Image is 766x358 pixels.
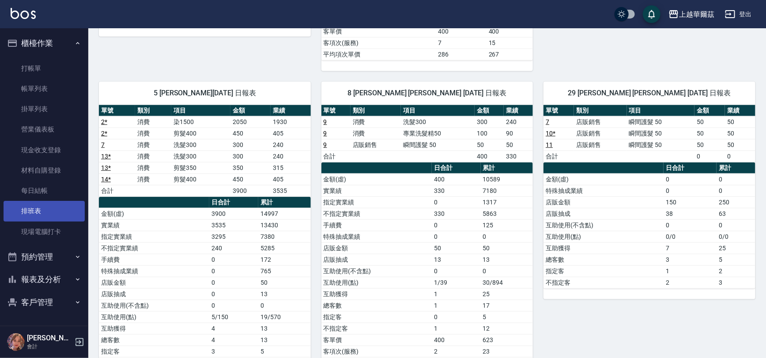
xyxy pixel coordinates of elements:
[546,118,549,125] a: 7
[504,116,533,128] td: 240
[717,254,755,265] td: 5
[725,139,755,151] td: 50
[135,173,171,185] td: 消費
[135,116,171,128] td: 消費
[401,128,475,139] td: 專業洗髮精50
[7,333,25,351] img: Person
[627,128,695,139] td: 瞬間護髮 50
[209,242,258,254] td: 240
[664,242,717,254] td: 7
[481,265,533,277] td: 0
[171,162,230,173] td: 剪髮350
[321,185,432,196] td: 實業績
[271,116,311,128] td: 1930
[432,265,480,277] td: 0
[258,311,311,323] td: 19/570
[321,277,432,288] td: 互助使用(點)
[4,58,85,79] a: 打帳單
[321,254,432,265] td: 店販抽成
[481,196,533,208] td: 1317
[321,49,436,60] td: 平均項次單價
[481,219,533,231] td: 125
[209,277,258,288] td: 0
[99,231,209,242] td: 指定實業績
[321,219,432,231] td: 手續費
[321,196,432,208] td: 指定實業績
[321,151,351,162] td: 合計
[171,139,230,151] td: 洗髮300
[101,141,105,148] a: 7
[99,219,209,231] td: 實業績
[209,219,258,231] td: 3535
[271,105,311,117] th: 業績
[664,196,717,208] td: 150
[543,196,664,208] td: 店販金額
[481,323,533,334] td: 12
[432,208,480,219] td: 330
[432,300,480,311] td: 1
[171,151,230,162] td: 洗髮300
[694,151,725,162] td: 0
[321,26,436,37] td: 客單價
[271,162,311,173] td: 315
[432,254,480,265] td: 13
[574,116,626,128] td: 店販銷售
[99,346,209,357] td: 指定客
[504,128,533,139] td: 90
[487,49,533,60] td: 267
[271,151,311,162] td: 240
[321,300,432,311] td: 總客數
[321,346,432,357] td: 客項次(服務)
[209,300,258,311] td: 0
[717,242,755,254] td: 25
[664,277,717,288] td: 2
[627,139,695,151] td: 瞬間護髮 50
[543,208,664,219] td: 店販抽成
[481,277,533,288] td: 30/894
[694,105,725,117] th: 金額
[135,105,171,117] th: 類別
[321,231,432,242] td: 特殊抽成業績
[717,173,755,185] td: 0
[27,343,72,350] p: 會計
[481,162,533,174] th: 累計
[99,208,209,219] td: 金額(虛)
[487,37,533,49] td: 15
[4,222,85,242] a: 現場電腦打卡
[627,116,695,128] td: 瞬間護髮 50
[230,151,271,162] td: 300
[171,116,230,128] td: 染1500
[321,242,432,254] td: 店販金額
[717,196,755,208] td: 250
[321,105,351,117] th: 單號
[481,242,533,254] td: 50
[432,173,480,185] td: 400
[475,139,504,151] td: 50
[432,185,480,196] td: 330
[209,254,258,265] td: 0
[258,288,311,300] td: 13
[664,185,717,196] td: 0
[209,346,258,357] td: 3
[554,89,745,98] span: 29 [PERSON_NAME] [PERSON_NAME] [DATE] 日報表
[230,128,271,139] td: 450
[679,9,714,20] div: 上越華爾茲
[543,162,755,289] table: a dense table
[351,116,401,128] td: 消費
[209,197,258,208] th: 日合計
[135,162,171,173] td: 消費
[717,231,755,242] td: 0/0
[209,323,258,334] td: 4
[432,288,480,300] td: 1
[574,105,626,117] th: 類別
[99,277,209,288] td: 店販金額
[209,231,258,242] td: 3295
[230,139,271,151] td: 300
[4,119,85,139] a: 營業儀表板
[135,139,171,151] td: 消費
[99,254,209,265] td: 手續費
[436,37,487,49] td: 7
[481,288,533,300] td: 25
[717,219,755,231] td: 0
[258,346,311,357] td: 5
